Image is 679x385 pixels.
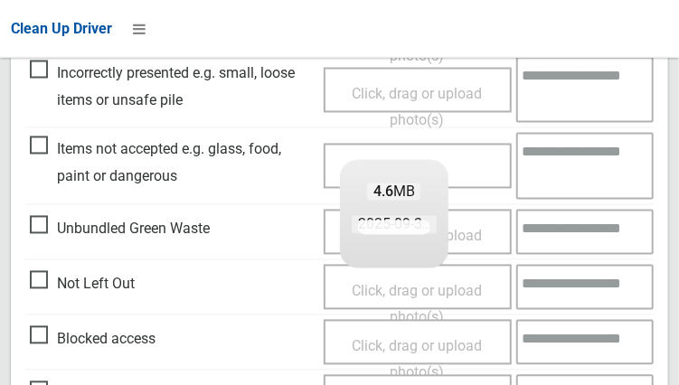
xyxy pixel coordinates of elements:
[353,338,483,382] span: Click, drag or upload photo(s)
[30,216,210,243] span: Unbundled Green Waste
[367,183,420,201] span: MB
[11,20,112,37] span: Clean Up Driver
[30,136,315,190] span: Items not accepted e.g. glass, food, paint or dangerous
[353,86,483,130] span: Click, drag or upload photo(s)
[30,271,135,298] span: Not Left Out
[353,283,483,327] span: Click, drag or upload photo(s)
[30,61,315,114] span: Incorrectly presented e.g. small, loose items or unsafe pile
[373,183,393,201] strong: 4.6
[352,215,672,234] span: 2025-09-3011.17.505938934271984912461.jpg
[11,15,112,42] a: Clean Up Driver
[30,326,156,353] span: Blocked access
